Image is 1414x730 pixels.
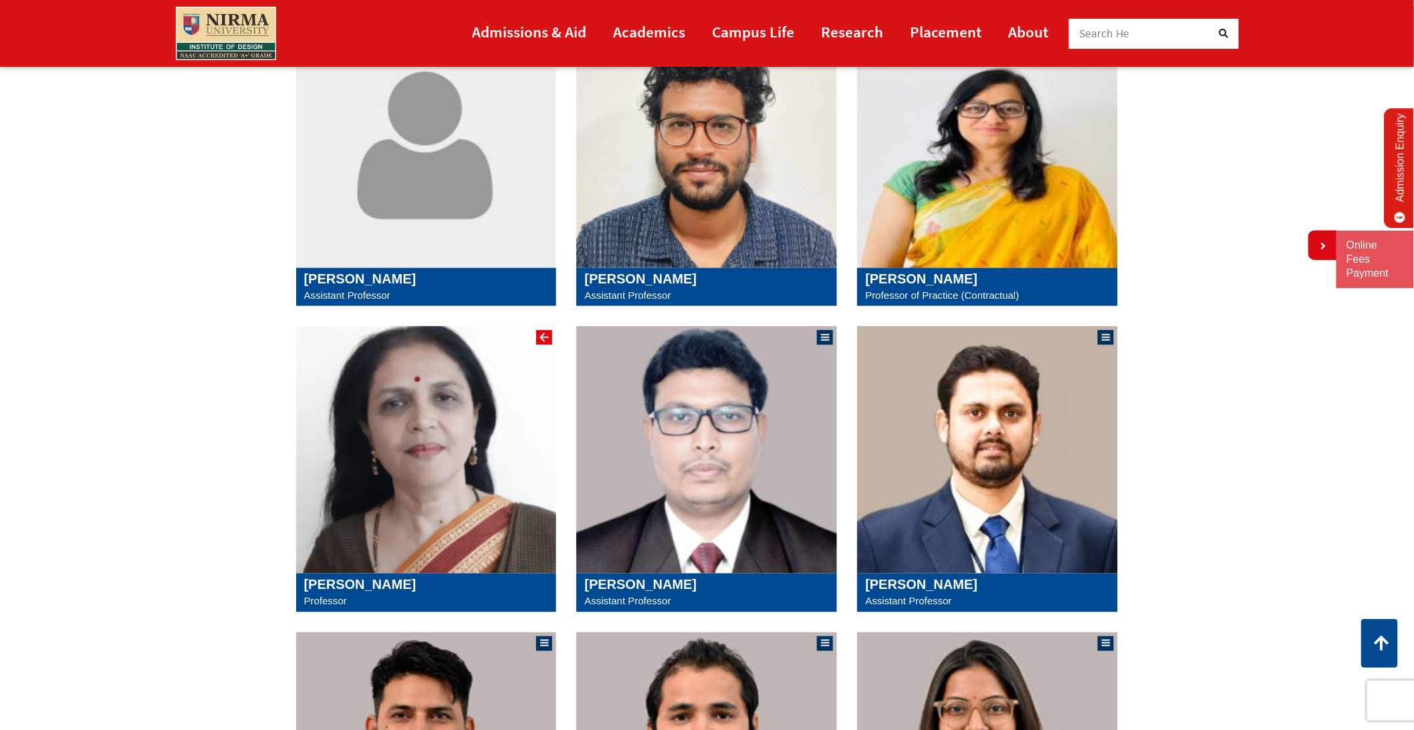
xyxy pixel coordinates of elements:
[304,592,549,610] p: Professor
[296,21,557,268] img: Kishenkumar Patel
[1346,239,1404,280] a: Online Fees Payment
[576,326,837,574] img: Pradeep Sahu
[865,287,1110,304] p: Professor of Practice (Contractual)
[1009,17,1049,47] a: About
[614,17,686,47] a: Academics
[584,592,829,610] p: Assistant Professor
[304,576,549,610] a: [PERSON_NAME] Professor
[584,271,829,287] h5: [PERSON_NAME]
[304,271,549,287] h5: [PERSON_NAME]
[304,576,549,592] h5: [PERSON_NAME]
[865,271,1110,304] a: [PERSON_NAME] Professor of Practice (Contractual)
[584,271,829,304] a: [PERSON_NAME] Assistant Professor
[822,17,884,47] a: Research
[713,17,795,47] a: Campus Life
[865,592,1110,610] p: Assistant Professor
[584,576,829,610] a: [PERSON_NAME] Assistant Professor
[584,287,829,304] p: Assistant Professor
[1080,26,1131,41] span: Search He
[473,17,587,47] a: Admissions & Aid
[304,287,549,304] p: Assistant Professor
[857,21,1118,268] img: Mona Gonsai
[176,7,276,60] img: main_logo
[865,576,1110,610] a: [PERSON_NAME] Assistant Professor
[865,271,1110,287] h5: [PERSON_NAME]
[304,271,549,304] a: [PERSON_NAME] Assistant Professor
[911,17,982,47] a: Placement
[576,21,837,268] img: Kshitij Pachori
[296,326,557,574] img: Mona Prabhu
[865,576,1110,592] h5: [PERSON_NAME]
[857,326,1118,574] img: Pradipta Biswas
[584,576,829,592] h5: [PERSON_NAME]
